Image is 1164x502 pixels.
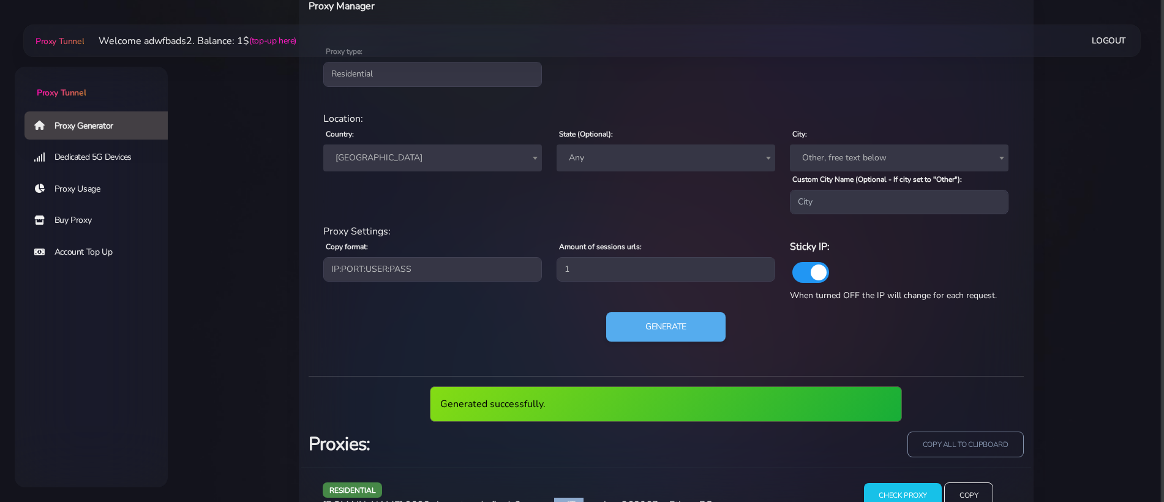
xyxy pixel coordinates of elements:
[331,149,535,167] span: Italy
[790,190,1008,214] input: City
[326,129,354,140] label: Country:
[24,111,178,140] a: Proxy Generator
[309,432,659,457] h3: Proxies:
[559,241,642,252] label: Amount of sessions urls:
[24,206,178,234] a: Buy Proxy
[790,290,997,301] span: When turned OFF the IP will change for each request.
[606,312,726,342] button: Generate
[24,175,178,203] a: Proxy Usage
[326,241,368,252] label: Copy format:
[907,432,1024,458] input: copy all to clipboard
[316,224,1016,239] div: Proxy Settings:
[983,302,1149,487] iframe: Webchat Widget
[323,482,383,498] span: residential
[564,149,768,167] span: Any
[36,36,84,47] span: Proxy Tunnel
[24,238,178,266] a: Account Top Up
[15,67,168,99] a: Proxy Tunnel
[37,87,86,99] span: Proxy Tunnel
[33,31,84,51] a: Proxy Tunnel
[24,143,178,171] a: Dedicated 5G Devices
[84,34,296,48] li: Welcome adwfbads2. Balance: 1$
[323,144,542,171] span: Italy
[316,111,1016,126] div: Location:
[790,239,1008,255] h6: Sticky IP:
[249,34,296,47] a: (top-up here)
[792,129,807,140] label: City:
[430,386,902,422] div: Generated successfully.
[792,174,962,185] label: Custom City Name (Optional - If city set to "Other"):
[790,144,1008,171] span: Other, free text below
[559,129,613,140] label: State (Optional):
[557,144,775,171] span: Any
[1092,29,1126,52] a: Logout
[797,149,1001,167] span: Other, free text below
